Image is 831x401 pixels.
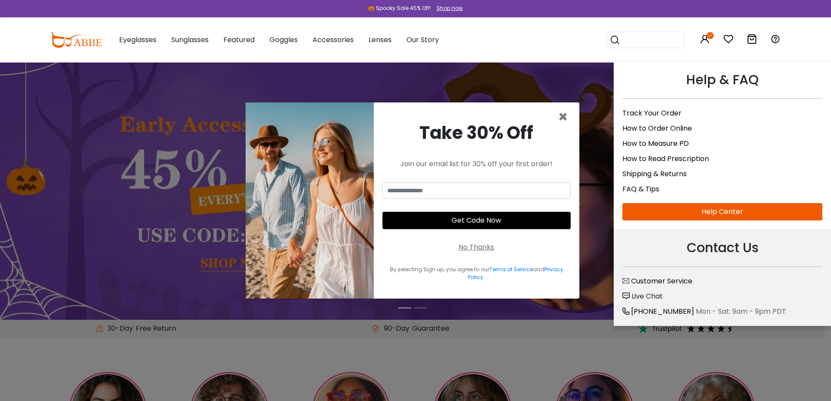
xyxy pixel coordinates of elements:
a: Help Center [622,203,822,220]
div: Take 30% Off [382,120,571,146]
a: How to Measure PD [622,138,689,148]
img: welcome [246,102,374,299]
a: Terms of Service [489,266,533,273]
a: Track Your Order [622,108,681,118]
a: FAQ & Tips [622,184,659,194]
a: Privacy Policy [468,266,563,281]
a: How to Read Prescription [622,154,709,164]
span: [PHONE_NUMBER] [631,306,694,316]
span: Goggles [269,35,298,45]
span: Customer Service [631,276,692,286]
a: Shipping & Returns [622,169,687,179]
span: Sunglasses [171,35,209,45]
span: Mon - Sat: 9am - 9pm PDT [696,306,786,316]
button: Close [558,109,568,125]
button: Get Code Now [382,212,571,229]
span: Accessories [312,35,354,45]
img: abbeglasses.com [50,32,102,48]
span: Lenses [369,35,392,45]
div: No Thanks [459,242,494,253]
a: Customer Service [622,276,692,286]
span: Eyeglasses [119,35,156,45]
span: Our Story [406,35,439,45]
div: 🎃 Spooky Sale 45% Off! [368,4,431,12]
div: Help & FAQ [622,70,822,99]
a: How to Order Online [622,123,692,133]
div: Shop now [436,4,463,12]
div: By selecting Sign up, you agree to our and . [382,266,571,281]
span: Featured [223,35,255,45]
span: × [558,106,568,128]
div: Contact Us [622,238,822,267]
span: Live Chat [632,291,663,301]
a: [PHONE_NUMBER] [622,306,696,316]
a: Shop now [432,4,463,12]
div: Join our email list for 30% off your first order! [382,159,571,169]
